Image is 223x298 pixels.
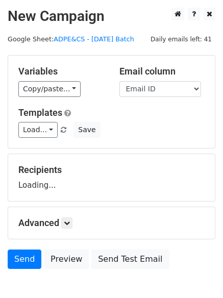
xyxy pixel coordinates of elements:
a: Send Test Email [91,250,169,269]
a: ADPE&CS - [DATE] Batch [54,35,134,43]
button: Save [73,122,100,138]
a: Send [8,250,41,269]
h5: Variables [18,66,104,77]
h5: Recipients [18,164,205,176]
div: Loading... [18,164,205,191]
small: Google Sheet: [8,35,134,43]
a: Daily emails left: 41 [147,35,215,43]
a: Templates [18,107,62,118]
h5: Advanced [18,217,205,229]
h2: New Campaign [8,8,215,25]
span: Daily emails left: 41 [147,34,215,45]
a: Load... [18,122,58,138]
h5: Email column [119,66,205,77]
a: Preview [44,250,89,269]
a: Copy/paste... [18,81,81,97]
